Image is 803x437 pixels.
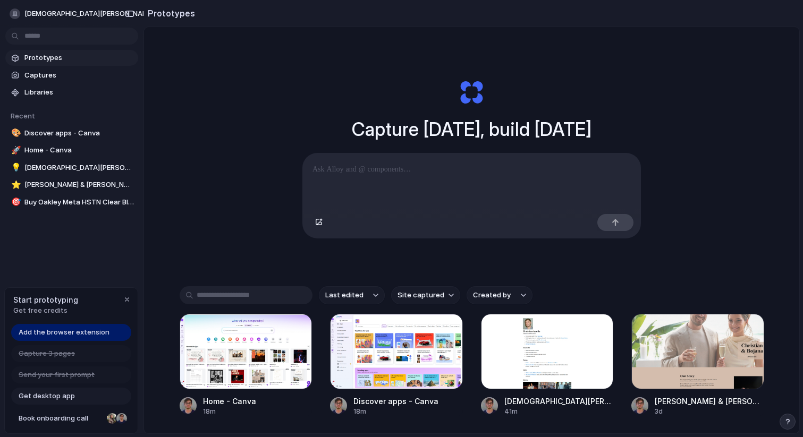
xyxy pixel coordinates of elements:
[655,396,764,407] div: [PERSON_NAME] & [PERSON_NAME] Wedding Invite
[504,407,614,416] div: 41m
[353,396,438,407] div: Discover apps - Canva
[5,125,138,141] a: 🎨Discover apps - Canva
[24,53,134,63] span: Prototypes
[5,5,171,22] button: [DEMOGRAPHIC_DATA][PERSON_NAME]
[10,145,20,156] button: 🚀
[398,290,444,301] span: Site captured
[11,179,19,191] div: ⭐
[473,290,511,301] span: Created by
[11,144,19,157] div: 🚀
[325,290,364,301] span: Last edited
[13,305,78,316] span: Get free credits
[19,391,75,401] span: Get desktop app
[11,324,131,341] a: Add the browser extension
[5,142,138,158] a: 🚀Home - Canva
[24,128,134,139] span: Discover apps - Canva
[106,412,119,425] div: Nicole Kubica
[330,314,463,416] a: Discover apps - CanvaDiscover apps - Canva18m
[203,407,256,416] div: 18m
[11,388,131,405] a: Get desktop app
[10,162,20,173] button: 💡
[24,8,154,19] span: [DEMOGRAPHIC_DATA][PERSON_NAME]
[24,145,134,156] span: Home - Canva
[10,179,20,190] button: ⭐
[203,396,256,407] div: Home - Canva
[5,84,138,100] a: Libraries
[11,410,131,427] a: Book onboarding call
[504,396,614,407] div: [DEMOGRAPHIC_DATA][PERSON_NAME]
[5,50,138,66] a: Prototypes
[180,314,312,416] a: Home - CanvaHome - Canva18m
[631,314,764,416] a: Christian & Bojana Wedding Invite[PERSON_NAME] & [PERSON_NAME] Wedding Invite3d
[19,370,95,380] span: Send your first prompt
[352,115,591,143] h1: Capture [DATE], build [DATE]
[19,348,75,359] span: Capture 3 pages
[24,87,134,98] span: Libraries
[11,161,19,174] div: 💡
[24,179,134,190] span: [PERSON_NAME] & [PERSON_NAME] Wedding Invite
[10,128,20,139] button: 🎨
[481,314,614,416] a: Christian Iacullo[DEMOGRAPHIC_DATA][PERSON_NAME]41m
[19,413,103,424] span: Book onboarding call
[11,196,19,208] div: 🎯
[655,407,764,416] div: 3d
[391,286,460,304] button: Site captured
[319,286,385,304] button: Last edited
[24,70,134,81] span: Captures
[19,327,109,338] span: Add the browser extension
[5,194,138,210] a: 🎯Buy Oakley Meta HSTN Clear Black | Meta Store
[24,197,134,208] span: Buy Oakley Meta HSTN Clear Black | Meta Store
[467,286,532,304] button: Created by
[5,177,138,193] a: ⭐[PERSON_NAME] & [PERSON_NAME] Wedding Invite
[5,160,138,176] a: 💡[DEMOGRAPHIC_DATA][PERSON_NAME]
[13,294,78,305] span: Start prototyping
[11,127,19,139] div: 🎨
[115,412,128,425] div: Christian Iacullo
[11,112,35,120] span: Recent
[353,407,438,416] div: 18m
[143,7,195,20] h2: Prototypes
[24,162,134,173] span: [DEMOGRAPHIC_DATA][PERSON_NAME]
[5,67,138,83] a: Captures
[10,197,20,208] button: 🎯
